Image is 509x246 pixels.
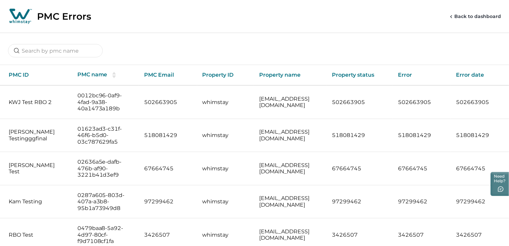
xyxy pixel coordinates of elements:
[9,99,67,106] p: KWJ Test RBO 2
[77,126,133,145] p: 01623ad3-c31f-46f6-b5d0-03c787629fa5
[37,11,91,22] p: PMC Errors
[332,198,387,205] p: 97299462
[393,65,451,85] th: Error
[9,198,67,205] p: Kam Testing
[456,198,504,205] p: 97299462
[259,129,321,142] p: [EMAIL_ADDRESS][DOMAIN_NAME]
[202,132,248,139] p: whimstay
[72,65,139,85] th: PMC name
[202,99,248,106] p: whimstay
[77,225,133,245] p: 0479baa8-5a92-4d97-80cf-f9d7108cf1fa
[259,228,321,241] p: [EMAIL_ADDRESS][DOMAIN_NAME]
[9,162,67,175] p: [PERSON_NAME] Test
[259,162,321,175] p: [EMAIL_ADDRESS][DOMAIN_NAME]
[398,132,446,139] p: 518081429
[456,99,504,106] p: 502663905
[144,165,192,172] p: 67664745
[77,192,133,212] p: 0287a605-803d-407a-a3b8-95b1a73949d8
[144,99,192,106] p: 502663905
[202,198,248,205] p: whimstay
[144,232,192,238] p: 3426507
[9,232,67,238] p: RBO Test
[77,159,133,178] p: 02636a5e-dafb-476b-af90-3221b41d3ef9
[139,65,197,85] th: PMC Email
[456,132,504,139] p: 518081429
[448,13,501,20] button: Back to dashboard
[197,65,254,85] th: Property ID
[8,44,103,57] input: Search by pmc name
[456,232,504,238] p: 3426507
[77,92,133,112] p: 0012bc96-0af9-4fad-9a38-40a1473a189b
[259,195,321,208] p: [EMAIL_ADDRESS][DOMAIN_NAME]
[398,232,446,238] p: 3426507
[107,72,121,78] button: sorting
[398,165,446,172] p: 67664745
[144,198,192,205] p: 97299462
[202,165,248,172] p: whimstay
[398,198,446,205] p: 97299462
[451,65,509,85] th: Error date
[456,165,504,172] p: 67664745
[332,165,387,172] p: 67664745
[259,96,321,109] p: [EMAIL_ADDRESS][DOMAIN_NAME]
[327,65,393,85] th: Property status
[332,99,387,106] p: 502663905
[332,232,387,238] p: 3426507
[332,132,387,139] p: 518081429
[254,65,327,85] th: Property name
[398,99,446,106] p: 502663905
[202,232,248,238] p: whimstay
[9,129,67,142] p: [PERSON_NAME] Testingggfinal
[144,132,192,139] p: 518081429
